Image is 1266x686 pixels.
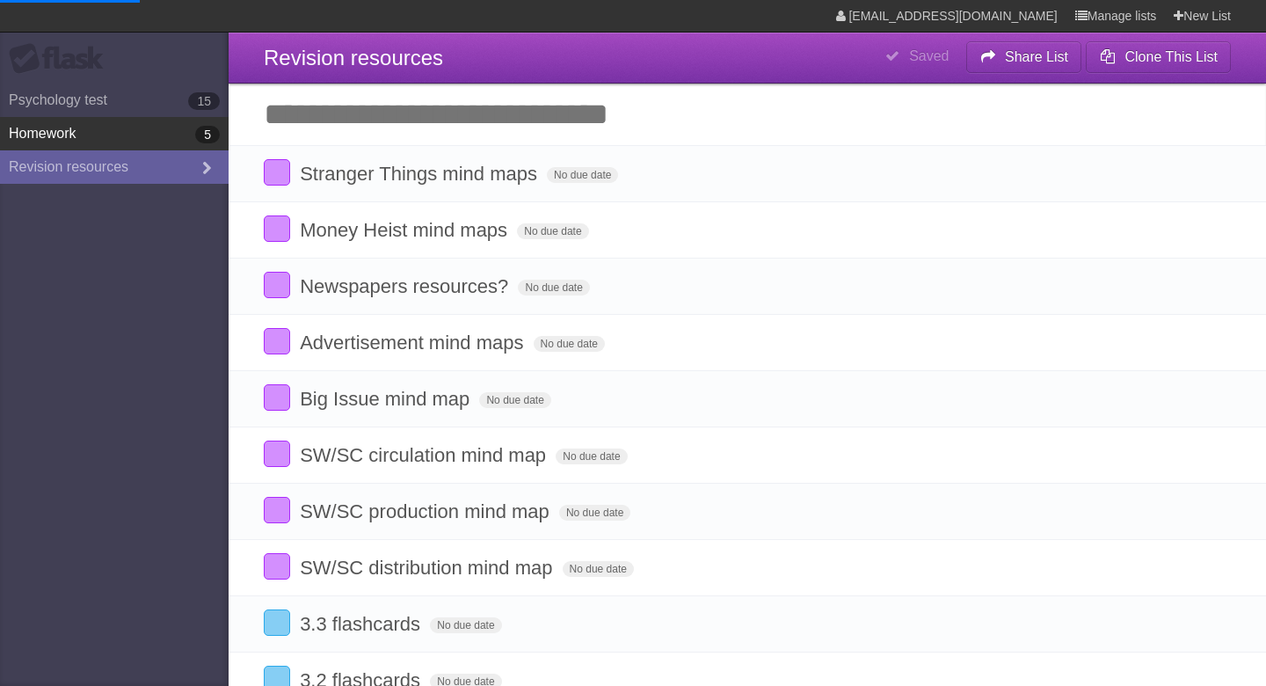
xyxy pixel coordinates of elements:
[517,223,588,239] span: No due date
[300,388,474,410] span: Big Issue mind map
[264,441,290,467] label: Done
[909,48,949,63] b: Saved
[264,497,290,523] label: Done
[563,561,634,577] span: No due date
[264,609,290,636] label: Done
[1124,49,1218,64] b: Clone This List
[518,280,589,296] span: No due date
[300,557,557,579] span: SW/SC distribution mind map
[556,449,627,464] span: No due date
[300,163,542,185] span: Stranger Things mind maps
[264,46,443,69] span: Revision resources
[966,41,1082,73] button: Share List
[534,336,605,352] span: No due date
[1005,49,1068,64] b: Share List
[264,328,290,354] label: Done
[188,92,220,110] b: 15
[264,159,290,186] label: Done
[430,617,501,633] span: No due date
[195,126,220,143] b: 5
[264,272,290,298] label: Done
[300,500,554,522] span: SW/SC production mind map
[300,613,425,635] span: 3.3 flashcards
[1086,41,1231,73] button: Clone This List
[300,275,513,297] span: Newspapers resources?
[479,392,550,408] span: No due date
[547,167,618,183] span: No due date
[300,444,550,466] span: SW/SC circulation mind map
[300,332,527,354] span: Advertisement mind maps
[9,43,114,75] div: Flask
[264,384,290,411] label: Done
[264,215,290,242] label: Done
[559,505,630,521] span: No due date
[300,219,512,241] span: Money Heist mind maps
[264,553,290,580] label: Done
